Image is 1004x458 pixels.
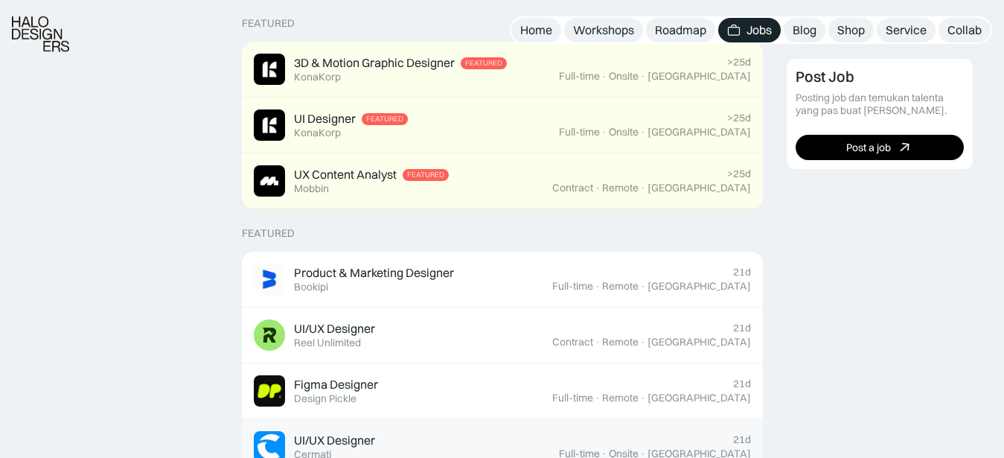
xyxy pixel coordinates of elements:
[846,141,891,154] div: Post a job
[609,126,639,139] div: Onsite
[640,336,646,349] div: ·
[718,18,781,42] a: Jobs
[648,392,751,404] div: [GEOGRAPHIC_DATA]
[242,42,763,98] a: Job Image3D & Motion Graphic DesignerFeaturedKonaKorp>25dFull-time·Onsite·[GEOGRAPHIC_DATA]
[520,22,552,38] div: Home
[242,363,763,419] a: Job ImageFigma DesignerDesign Pickle21dFull-time·Remote·[GEOGRAPHIC_DATA]
[640,126,646,139] div: ·
[254,54,285,85] img: Job Image
[294,182,329,195] div: Mobbin
[796,136,964,161] a: Post a job
[552,336,593,349] div: Contract
[559,126,600,139] div: Full-time
[465,59,502,68] div: Featured
[242,17,295,30] div: Featured
[733,433,751,446] div: 21d
[609,70,639,83] div: Onsite
[727,112,751,124] div: >25d
[242,308,763,363] a: Job ImageUI/UX DesignerReel Unlimited21dContract·Remote·[GEOGRAPHIC_DATA]
[254,264,285,295] img: Job Image
[655,22,706,38] div: Roadmap
[646,18,715,42] a: Roadmap
[602,336,639,349] div: Remote
[602,182,639,194] div: Remote
[648,70,751,83] div: [GEOGRAPHIC_DATA]
[294,392,356,405] div: Design Pickle
[746,22,772,38] div: Jobs
[947,22,982,38] div: Collab
[254,375,285,407] img: Job Image
[511,18,561,42] a: Home
[254,165,285,197] img: Job Image
[640,280,646,293] div: ·
[877,18,936,42] a: Service
[254,109,285,141] img: Job Image
[595,392,601,404] div: ·
[784,18,825,42] a: Blog
[407,171,444,179] div: Featured
[294,265,454,281] div: Product & Marketing Designer
[886,22,927,38] div: Service
[601,126,607,139] div: ·
[294,111,356,127] div: UI Designer
[595,182,601,194] div: ·
[595,280,601,293] div: ·
[366,115,403,124] div: Featured
[294,337,361,349] div: Reel Unlimited
[294,167,397,182] div: UX Content Analyst
[640,70,646,83] div: ·
[828,18,874,42] a: Shop
[294,433,375,448] div: UI/UX Designer
[727,168,751,180] div: >25d
[733,378,751,390] div: 21d
[242,98,763,153] a: Job ImageUI DesignerFeaturedKonaKorp>25dFull-time·Onsite·[GEOGRAPHIC_DATA]
[294,377,378,392] div: Figma Designer
[601,70,607,83] div: ·
[242,227,295,240] div: Featured
[648,182,751,194] div: [GEOGRAPHIC_DATA]
[796,69,854,86] div: Post Job
[793,22,816,38] div: Blog
[733,322,751,334] div: 21d
[640,392,646,404] div: ·
[648,280,751,293] div: [GEOGRAPHIC_DATA]
[559,70,600,83] div: Full-time
[595,336,601,349] div: ·
[640,182,646,194] div: ·
[602,392,639,404] div: Remote
[254,319,285,351] img: Job Image
[727,56,751,69] div: >25d
[294,55,455,71] div: 3D & Motion Graphic Designer
[294,321,375,337] div: UI/UX Designer
[796,92,964,118] div: Posting job dan temukan talenta yang pas buat [PERSON_NAME].
[837,22,865,38] div: Shop
[242,252,763,308] a: Job ImageProduct & Marketing DesignerBookipi21dFull-time·Remote·[GEOGRAPHIC_DATA]
[602,280,639,293] div: Remote
[648,126,751,139] div: [GEOGRAPHIC_DATA]
[294,71,341,83] div: KonaKorp
[648,336,751,349] div: [GEOGRAPHIC_DATA]
[242,153,763,209] a: Job ImageUX Content AnalystFeaturedMobbin>25dContract·Remote·[GEOGRAPHIC_DATA]
[733,266,751,279] div: 21d
[552,182,593,194] div: Contract
[294,127,341,139] div: KonaKorp
[552,392,593,404] div: Full-time
[552,280,593,293] div: Full-time
[294,281,328,293] div: Bookipi
[939,18,991,42] a: Collab
[573,22,634,38] div: Workshops
[564,18,643,42] a: Workshops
